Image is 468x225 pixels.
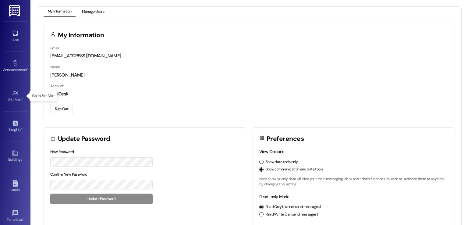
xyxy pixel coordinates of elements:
a: Insights • [3,118,27,134]
span: • [27,67,28,71]
button: Sign Out [50,104,73,114]
a: Buildings [3,148,27,164]
a: Leads [3,178,27,195]
button: Manage Users [78,7,108,17]
label: Email [50,46,59,51]
label: Account [50,84,64,88]
a: Templates • [3,208,27,224]
h3: Preferences [267,136,304,142]
label: View Options [259,149,284,154]
label: Read Only (cannot send messages) [266,204,321,210]
div: [EMAIL_ADDRESS][DOMAIN_NAME] [50,53,448,59]
label: Show communication and data tools [266,167,323,172]
label: Confirm New Password [50,172,87,177]
label: Read-only Mode [259,194,289,199]
span: • [22,97,23,101]
h3: My Information [58,32,104,38]
p: Go to Site Visit [32,93,55,98]
button: My Information [44,7,76,17]
label: Name [50,65,60,70]
a: Site Visit • [3,88,27,105]
label: Show data tools only [266,159,298,165]
label: Read/Write (can send messages) [266,212,318,217]
span: • [21,127,22,131]
a: Inbox [3,28,27,45]
label: New Password [50,149,74,154]
div: ResiDesk [50,91,448,97]
div: [PERSON_NAME] [50,72,448,78]
h3: Update Password [58,136,110,142]
span: • [23,216,24,221]
img: ResiDesk Logo [9,5,21,16]
p: Note: showing only data will hide your main messaging inbox and admin functions. You can re-activ... [259,177,448,187]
